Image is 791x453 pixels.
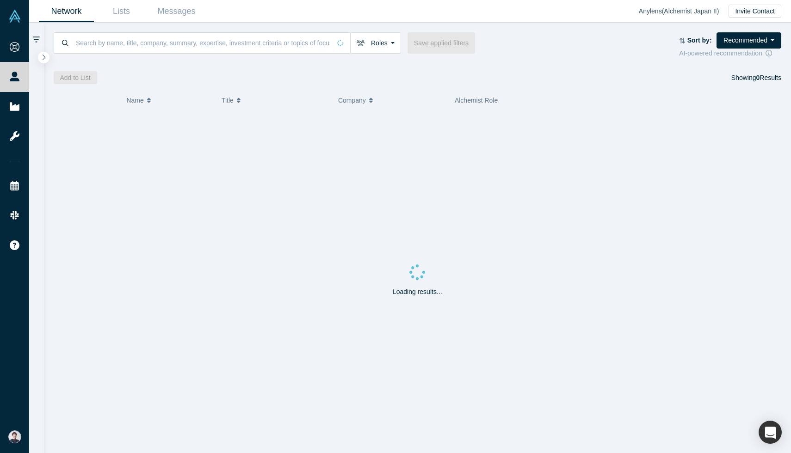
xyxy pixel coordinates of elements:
[94,0,149,22] a: Lists
[338,91,366,110] span: Company
[455,97,498,104] span: Alchemist Role
[8,10,21,23] img: Alchemist Vault Logo
[679,49,781,58] div: AI-powered recommendation
[731,71,781,84] div: Showing
[756,74,781,81] span: Results
[39,0,94,22] a: Network
[639,6,729,16] div: Anylens ( Alchemist Japan II )
[350,32,401,54] button: Roles
[8,430,21,443] img: Katsutoshi Tabata's Account
[729,5,781,18] button: Invite Contact
[222,91,234,110] span: Title
[687,37,712,44] strong: Sort by:
[408,32,475,54] button: Save applied filters
[222,91,328,110] button: Title
[756,74,760,81] strong: 0
[75,32,331,54] input: Search by name, title, company, summary, expertise, investment criteria or topics of focus
[54,71,97,84] button: Add to List
[393,287,442,297] p: Loading results...
[149,0,204,22] a: Messages
[126,91,143,110] span: Name
[126,91,212,110] button: Name
[338,91,445,110] button: Company
[717,32,781,49] button: Recommended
